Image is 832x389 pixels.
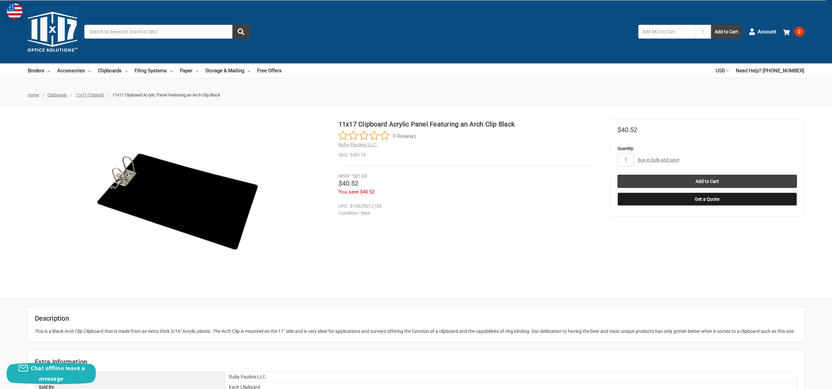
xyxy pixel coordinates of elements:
a: Binders [28,63,50,78]
a: Buy in bulk and save [638,157,679,162]
a: Ruby Paulina LLC. [338,142,377,147]
dt: UPC: [338,203,348,210]
a: 11x17 (Tabloid) [75,92,104,97]
span: $81.04 [352,173,367,179]
span: $40.52 [617,126,637,134]
a: Need Help? [PHONE_NUMBER] [736,63,804,78]
label: Quantity: [617,145,797,152]
input: Add to Cart [617,175,797,188]
a: Home [28,92,39,97]
div: Brand: [35,372,225,382]
dt: SKU: [338,152,348,159]
a: 0 [783,23,804,40]
div: This is a Black Arch Clip Clipboard that is made from an extra thick 3/16'' Acrylic plastic. The ... [35,328,797,335]
dd: New [338,210,596,217]
dd: 816628012185 [338,203,596,210]
a: USD [716,63,729,78]
button: Add to Cart [711,25,742,39]
dd: 548110 [338,152,599,159]
a: Paper [180,63,198,78]
a: Storage & Mailing [205,63,250,78]
span: $40.52 [360,189,375,195]
a: Account [749,23,776,40]
span: 11x17 Clipboard Acrylic Panel Featuring an Arch Clip Black [112,92,220,97]
span: Chat offline leave a message [31,365,85,382]
a: Accessories [57,63,91,78]
button: Get a Quote [617,193,797,206]
a: Clipboards [98,63,128,78]
input: Search by keyword, brand or SKU [84,25,250,39]
span: 0 [794,27,804,37]
dt: Condition: [338,210,359,217]
span: Account [758,28,776,36]
input: Add SKU to Cart [638,25,695,39]
h2: Extra Information [35,357,797,367]
a: Filing Systems [135,63,173,78]
span: You save [338,189,359,195]
div: Ruby Paulina LLC. [225,372,797,382]
img: 11x17.com [28,7,77,56]
h1: 11x17 Clipboard Acrylic Panel Featuring an Arch Clip Black [338,119,599,129]
a: Free Offers [257,63,282,78]
button: Rated 0 out of 5 stars from 0 reviews. Jump to reviews. [338,131,416,141]
img: duty and tax information for United States [7,3,22,19]
div: MSRP [338,173,351,180]
h2: Description [35,313,797,323]
a: Clipboards [47,92,67,97]
span: $40.52 [338,179,358,187]
span: 0 Reviews [393,131,416,141]
img: 11x17 Clipboard Acrylic Panel Featuring an Arch Clip Black [95,119,260,284]
button: Chat offline leave a message [7,363,96,384]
